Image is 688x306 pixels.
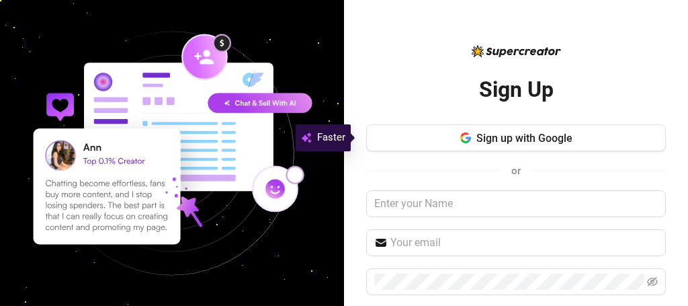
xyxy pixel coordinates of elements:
[366,124,666,151] button: Sign up with Google
[479,76,554,104] h2: Sign Up
[647,276,658,287] span: eye-invisible
[317,130,345,146] span: Faster
[366,190,666,217] input: Enter your Name
[472,45,561,57] img: logo-BBDzfeDw.svg
[301,130,312,146] img: svg%3e
[390,235,658,251] input: Your email
[511,165,521,177] span: or
[476,132,572,145] span: Sign up with Google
